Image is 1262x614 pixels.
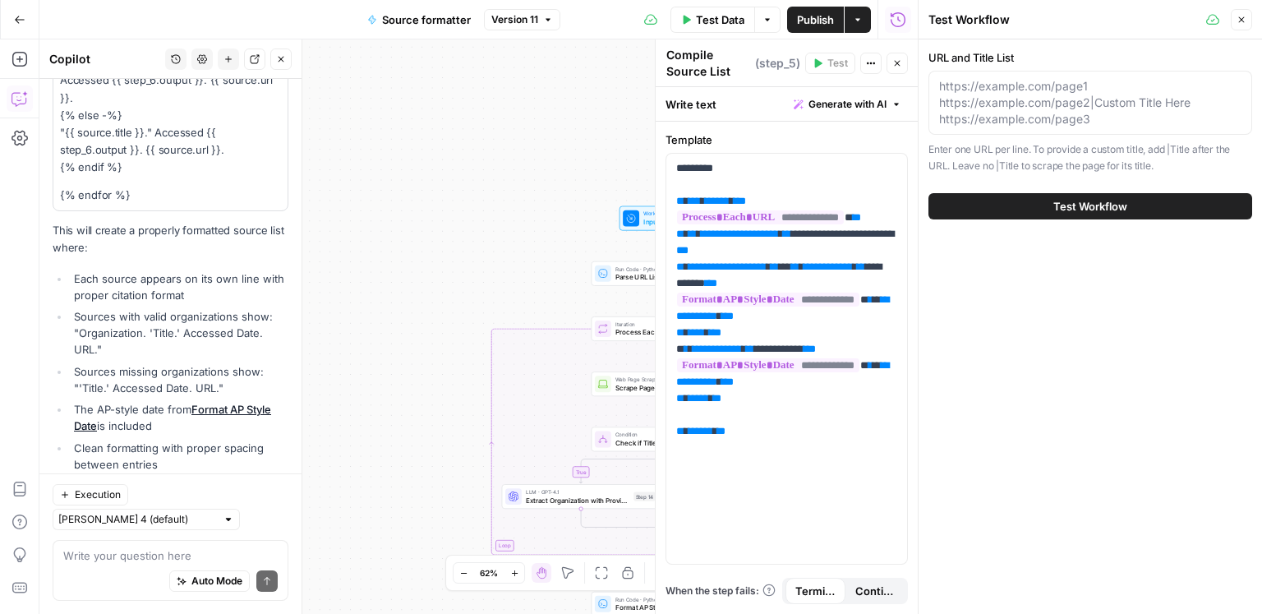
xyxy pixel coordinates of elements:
span: Web Page Scrape [615,376,720,384]
div: WorkflowInput SettingsInputs [592,206,750,231]
div: ConditionCheck if Title ProvidedStep 13 [592,427,750,451]
span: Workflow [643,210,694,218]
p: This will create a properly formatted source list where: [53,222,288,256]
span: Parse URL List [615,272,723,282]
div: Write text [656,87,918,121]
span: Process Each URL [615,327,721,337]
div: Run Code · PythonParse URL ListStep 1 [592,261,750,286]
div: LoopIterationProcess Each URLStep 11 [592,316,750,341]
button: Test [805,53,855,74]
button: Publish [787,7,844,33]
span: ( step_5 ) [755,55,800,72]
p: {% for source in step_11.output -%} {% if source.organization != "[Organization Missing]" -%} {{ ... [60,2,281,176]
span: Extract Organization with Provided Title [526,495,629,505]
span: Test Data [696,12,744,28]
span: Run Code · Python [615,595,721,603]
div: Step 14 [633,492,656,501]
span: Format AP Style Date [615,602,721,612]
span: 62% [480,566,498,579]
g: Edge from step_14 to step_13-conditional-end [581,509,670,533]
button: Source formatter [357,7,481,33]
div: Copilot [49,51,160,67]
g: Edge from step_13 to step_14 [579,451,670,483]
span: Condition [615,431,720,439]
button: Execution [53,484,128,506]
span: Input Settings [643,217,694,227]
span: Continue [855,583,896,599]
li: Each source appears on its own line with proper citation format [70,270,288,303]
span: LLM · GPT-4.1 [526,488,629,496]
label: URL and Title List [928,49,1252,66]
li: The AP-style date from is included [70,401,288,434]
a: When the step fails: [666,584,776,598]
li: Sources missing organizations show: "'Title.' Accessed Date. URL." [70,363,288,396]
div: LLM · GPT-4.1Extract Organization with Provided TitleStep 14 [502,484,661,509]
button: Version 11 [484,9,560,30]
button: Test Workflow [928,193,1252,219]
div: Complete [592,550,750,561]
span: Scrape Page Content [615,382,720,392]
li: Clean formatting with proper spacing between entries [70,440,288,473]
label: Template [666,132,908,148]
span: Generate with AI [808,97,887,112]
span: Auto Mode [191,574,242,589]
span: Source formatter [382,12,471,28]
li: Sources with valid organizations show: "Organization. 'Title.' Accessed Date. URL." [70,308,288,358]
textarea: Compile Source List [666,47,751,80]
p: Enter one URL per line. To provide a custom title, add |Title after the URL. Leave no |Title to s... [928,141,1252,173]
button: Continue [845,578,905,604]
span: Terminate Workflow [795,583,836,599]
span: Execution [75,487,121,502]
p: {% endfor %} [60,187,281,204]
div: Web Page ScrapeScrape Page ContentStep 12 [592,372,750,396]
span: Test Workflow [1053,198,1127,215]
button: Generate with AI [787,94,908,115]
span: Iteration [615,320,721,328]
input: Claude Sonnet 4 (default) [58,511,216,528]
button: Auto Mode [169,570,250,592]
span: Test [827,56,848,71]
span: Publish [797,12,834,28]
span: Check if Title Provided [615,438,720,448]
button: Test Data [670,7,754,33]
span: Version 11 [491,12,538,27]
span: Run Code · Python [615,265,723,273]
